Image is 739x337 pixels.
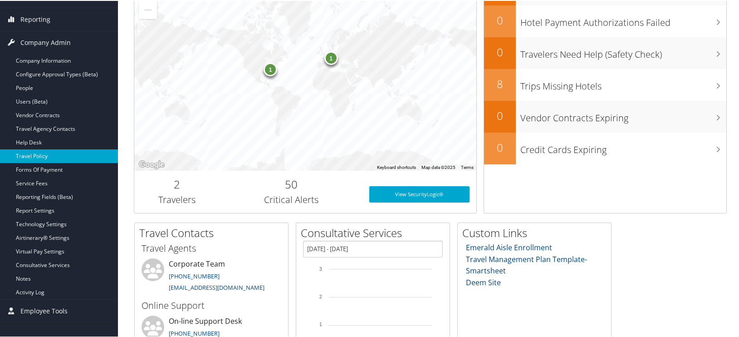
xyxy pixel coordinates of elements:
[484,5,726,36] a: 0Hotel Payment Authorizations Failed
[377,164,416,170] button: Keyboard shortcuts
[301,224,450,240] h2: Consultative Services
[520,74,726,92] h3: Trips Missing Hotels
[466,253,587,275] a: Travel Management Plan Template- Smartsheet
[421,164,455,169] span: Map data ©2025
[139,224,288,240] h2: Travel Contacts
[169,271,220,279] a: [PHONE_NUMBER]
[484,139,516,154] h2: 0
[137,158,166,170] a: Open this area in Google Maps (opens a new window)
[20,7,50,30] span: Reporting
[142,298,281,311] h3: Online Support
[369,185,470,202] a: View SecurityLogic®
[324,50,338,64] div: 1
[137,158,166,170] img: Google
[484,100,726,132] a: 0Vendor Contracts Expiring
[484,12,516,27] h2: 0
[484,75,516,91] h2: 8
[20,299,68,322] span: Employee Tools
[484,132,726,164] a: 0Credit Cards Expiring
[169,328,220,337] a: [PHONE_NUMBER]
[319,293,322,298] tspan: 2
[319,265,322,271] tspan: 3
[520,138,726,155] h3: Credit Cards Expiring
[227,193,356,205] h3: Critical Alerts
[484,107,516,123] h2: 0
[484,36,726,68] a: 0Travelers Need Help (Safety Check)
[319,321,322,326] tspan: 1
[20,30,71,53] span: Company Admin
[141,193,213,205] h3: Travelers
[142,241,281,254] h3: Travel Agents
[466,277,501,287] a: Deem Site
[520,11,726,28] h3: Hotel Payment Authorizations Failed
[484,68,726,100] a: 8Trips Missing Hotels
[520,106,726,124] h3: Vendor Contracts Expiring
[141,176,213,191] h2: 2
[520,43,726,60] h3: Travelers Need Help (Safety Check)
[484,44,516,59] h2: 0
[462,224,611,240] h2: Custom Links
[461,164,474,169] a: Terms (opens in new tab)
[227,176,356,191] h2: 50
[264,62,277,75] div: 1
[169,282,264,291] a: [EMAIL_ADDRESS][DOMAIN_NAME]
[137,258,286,295] li: Corporate Team
[466,242,552,252] a: Emerald Aisle Enrollment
